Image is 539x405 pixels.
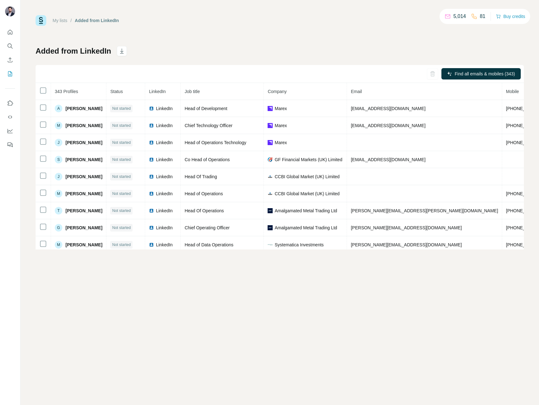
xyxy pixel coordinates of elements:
span: Marex [275,105,287,112]
div: A [55,105,62,112]
img: Surfe Logo [36,15,46,26]
span: Systematica Investments [275,242,324,248]
button: Use Surfe API [5,111,15,123]
button: Buy credits [496,12,525,21]
button: Quick start [5,26,15,38]
div: J [55,173,62,180]
span: [EMAIL_ADDRESS][DOMAIN_NAME] [351,106,425,111]
img: company-logo [268,208,273,213]
span: [EMAIL_ADDRESS][DOMAIN_NAME] [351,123,425,128]
a: My lists [53,18,67,23]
li: / [71,17,72,24]
span: Company [268,89,287,94]
h1: Added from LinkedIn [36,46,111,56]
span: LinkedIn [149,89,166,94]
span: Mobile [506,89,519,94]
span: LinkedIn [156,242,173,248]
img: LinkedIn logo [149,242,154,247]
img: Avatar [5,6,15,16]
span: Head of Operations Technology [184,140,246,145]
img: company-logo [268,140,273,145]
button: Feedback [5,139,15,150]
img: LinkedIn logo [149,208,154,213]
span: LinkedIn [156,156,173,163]
span: LinkedIn [156,208,173,214]
span: Not started [112,106,131,111]
span: Head of Operations [184,191,223,196]
button: Search [5,40,15,52]
img: company-logo [268,174,273,179]
img: company-logo [268,225,273,230]
span: [PERSON_NAME][EMAIL_ADDRESS][PERSON_NAME][DOMAIN_NAME] [351,208,498,213]
img: LinkedIn logo [149,174,154,179]
img: LinkedIn logo [149,225,154,230]
span: Not started [112,191,131,197]
div: T [55,207,62,214]
div: M [55,241,62,249]
div: M [55,122,62,129]
div: G [55,224,62,232]
span: Job title [184,89,200,94]
span: [PERSON_NAME][EMAIL_ADDRESS][DOMAIN_NAME] [351,242,462,247]
span: Not started [112,174,131,179]
span: Not started [112,208,131,214]
img: company-logo [268,157,273,162]
img: LinkedIn logo [149,157,154,162]
span: [PERSON_NAME] [65,225,102,231]
span: [PERSON_NAME] [65,242,102,248]
span: LinkedIn [156,105,173,112]
img: company-logo [268,191,273,196]
button: Enrich CSV [5,54,15,66]
span: [PERSON_NAME] [65,122,102,129]
p: 5,014 [453,13,466,20]
p: 81 [480,13,485,20]
span: Amalgamated Metal Trading Ltd [275,225,337,231]
span: CCBI Global Market (UK) Limited [275,191,339,197]
span: Find all emails & mobiles (343) [455,71,515,77]
button: My lists [5,68,15,79]
span: Amalgamated Metal Trading Ltd [275,208,337,214]
img: LinkedIn logo [149,140,154,145]
div: J [55,139,62,146]
span: Head of Data Operations [184,242,233,247]
span: LinkedIn [156,173,173,180]
span: Status [110,89,123,94]
span: Head Of Trading [184,174,217,179]
span: [PERSON_NAME] [65,208,102,214]
span: Not started [112,242,131,248]
span: [PERSON_NAME][EMAIL_ADDRESS][DOMAIN_NAME] [351,225,462,230]
span: [PERSON_NAME] [65,191,102,197]
div: S [55,156,62,163]
div: M [55,190,62,197]
button: Find all emails & mobiles (343) [441,68,521,79]
span: 343 Profiles [55,89,78,94]
span: Marex [275,139,287,146]
span: Chief Technology Officer [184,123,232,128]
img: LinkedIn logo [149,123,154,128]
span: Not started [112,225,131,231]
img: LinkedIn logo [149,106,154,111]
span: [PERSON_NAME] [65,139,102,146]
span: Chief Operating Officer [184,225,230,230]
span: CCBI Global Market (UK) Limited [275,173,339,180]
span: LinkedIn [156,191,173,197]
span: [PERSON_NAME] [65,173,102,180]
img: LinkedIn logo [149,191,154,196]
span: Head Of Operations [184,208,224,213]
span: Email [351,89,362,94]
span: LinkedIn [156,225,173,231]
button: Dashboard [5,125,15,137]
img: company-logo [268,242,273,247]
span: [EMAIL_ADDRESS][DOMAIN_NAME] [351,157,425,162]
span: Not started [112,140,131,145]
span: [PERSON_NAME] [65,105,102,112]
span: Not started [112,123,131,128]
span: GF Financial Markets (UK) Limited [275,156,342,163]
span: Head of Development [184,106,227,111]
span: Not started [112,157,131,162]
img: company-logo [268,106,273,111]
span: Marex [275,122,287,129]
span: LinkedIn [156,122,173,129]
img: company-logo [268,123,273,128]
button: Use Surfe on LinkedIn [5,97,15,109]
